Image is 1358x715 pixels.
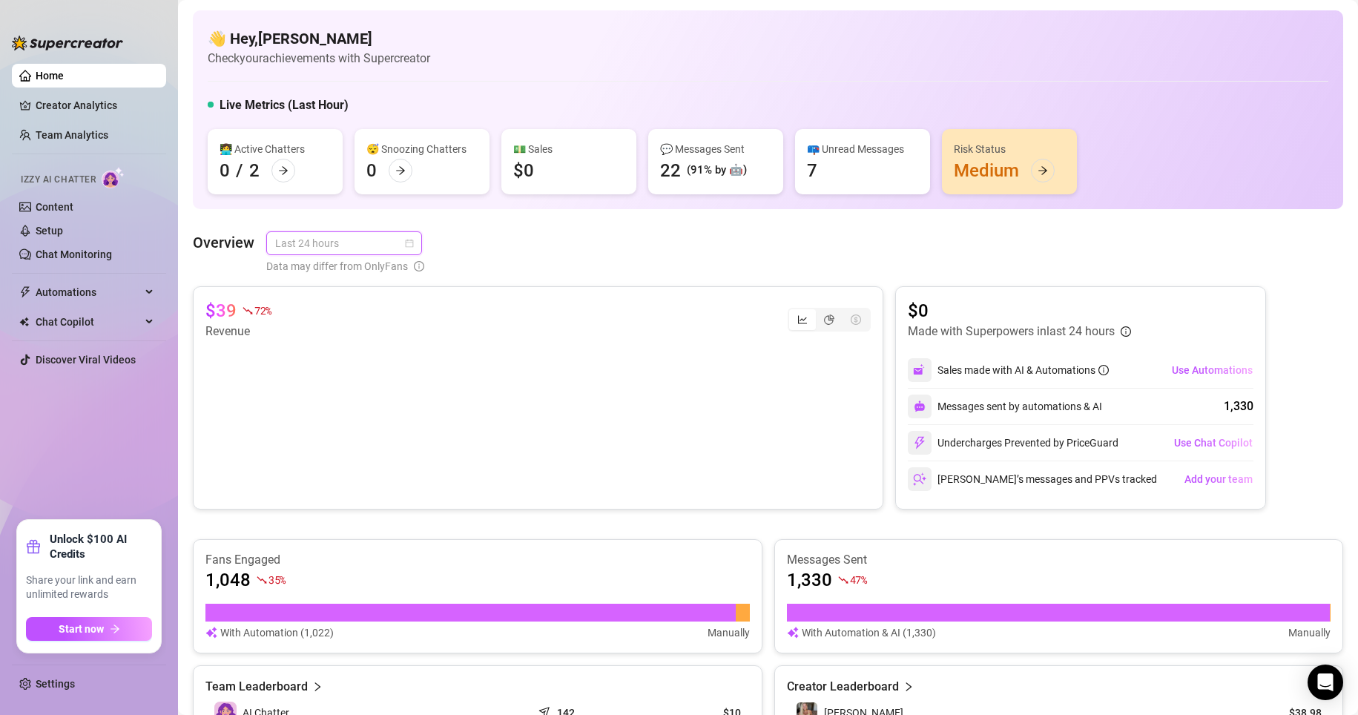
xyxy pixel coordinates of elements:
span: info-circle [1098,365,1109,375]
span: 72 % [254,303,271,317]
div: (91% by 🤖) [687,162,747,179]
a: Creator Analytics [36,93,154,117]
span: Share your link and earn unlimited rewards [26,573,152,602]
span: Chat Copilot [36,310,141,334]
span: Start now [59,623,104,635]
article: Check your achievements with Supercreator [208,49,430,67]
div: 1,330 [1224,398,1253,415]
div: 0 [220,159,230,182]
span: Data may differ from OnlyFans [266,258,408,274]
div: segmented control [788,308,871,332]
span: right [903,678,914,696]
div: Messages sent by automations & AI [908,395,1102,418]
article: Revenue [205,323,271,340]
img: svg%3e [913,472,926,486]
img: AI Chatter [102,167,125,188]
article: Creator Leaderboard [787,678,899,696]
img: svg%3e [913,436,926,449]
img: svg%3e [913,363,926,377]
span: arrow-right [278,165,289,176]
span: arrow-right [1038,165,1048,176]
article: 1,048 [205,568,251,592]
span: calendar [405,239,414,248]
span: fall [838,575,848,585]
div: [PERSON_NAME]’s messages and PPVs tracked [908,467,1157,491]
div: Risk Status [954,141,1065,157]
span: info-circle [414,258,424,274]
div: 7 [807,159,817,182]
div: Undercharges Prevented by PriceGuard [908,431,1118,455]
span: Last 24 hours [275,232,413,254]
div: 😴 Snoozing Chatters [366,141,478,157]
div: $0 [513,159,534,182]
a: Content [36,201,73,213]
a: Discover Viral Videos [36,354,136,366]
button: Use Automations [1171,358,1253,382]
button: Add your team [1184,467,1253,491]
a: Team Analytics [36,129,108,141]
span: thunderbolt [19,286,31,298]
article: Made with Superpowers in last 24 hours [908,323,1115,340]
article: With Automation & AI (1,330) [802,625,936,641]
button: Start nowarrow-right [26,617,152,641]
button: Use Chat Copilot [1173,431,1253,455]
span: fall [243,306,253,316]
article: 1,330 [787,568,832,592]
img: svg%3e [787,625,799,641]
h5: Live Metrics (Last Hour) [220,96,349,114]
img: Chat Copilot [19,317,29,327]
div: 💵 Sales [513,141,624,157]
a: Home [36,70,64,82]
div: 💬 Messages Sent [660,141,771,157]
div: 0 [366,159,377,182]
article: $39 [205,299,237,323]
img: logo-BBDzfeDw.svg [12,36,123,50]
article: Manually [708,625,750,641]
div: 2 [249,159,260,182]
span: Use Chat Copilot [1174,437,1253,449]
a: Setup [36,225,63,237]
span: pie-chart [824,314,834,325]
span: arrow-right [395,165,406,176]
span: Izzy AI Chatter [21,173,96,187]
div: 📪 Unread Messages [807,141,918,157]
div: 👩‍💻 Active Chatters [220,141,331,157]
article: Overview [193,231,254,254]
img: svg%3e [914,401,926,412]
span: Automations [36,280,141,304]
strong: Unlock $100 AI Credits [50,532,152,561]
div: Sales made with AI & Automations [937,362,1109,378]
a: Settings [36,678,75,690]
div: Open Intercom Messenger [1308,665,1343,700]
article: Messages Sent [787,552,1331,568]
span: gift [26,539,41,554]
span: fall [257,575,267,585]
article: $0 [908,299,1131,323]
span: dollar-circle [851,314,861,325]
a: Chat Monitoring [36,248,112,260]
article: Manually [1288,625,1331,641]
img: svg%3e [205,625,217,641]
span: Add your team [1184,473,1253,485]
article: With Automation (1,022) [220,625,334,641]
span: Use Automations [1172,364,1253,376]
div: 22 [660,159,681,182]
span: 47 % [850,573,867,587]
h4: 👋 Hey, [PERSON_NAME] [208,28,430,49]
span: right [312,678,323,696]
span: info-circle [1121,326,1131,337]
span: line-chart [797,314,808,325]
article: Fans Engaged [205,552,750,568]
span: 35 % [268,573,286,587]
span: arrow-right [110,624,120,634]
article: Team Leaderboard [205,678,308,696]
